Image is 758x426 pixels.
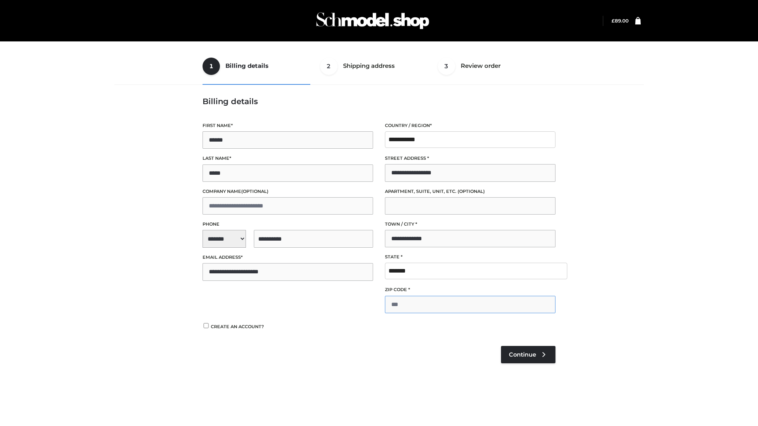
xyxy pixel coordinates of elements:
label: State [385,253,555,261]
label: Email address [203,254,373,261]
label: Street address [385,155,555,162]
label: Last name [203,155,373,162]
bdi: 89.00 [612,18,629,24]
span: Create an account? [211,324,264,329]
span: £ [612,18,615,24]
span: (optional) [241,189,268,194]
span: Continue [509,351,536,358]
label: First name [203,122,373,129]
label: Country / Region [385,122,555,129]
span: (optional) [458,189,485,194]
a: £89.00 [612,18,629,24]
label: ZIP Code [385,286,555,293]
a: Continue [501,346,555,363]
label: Phone [203,220,373,228]
h3: Billing details [203,97,555,106]
img: Schmodel Admin 964 [313,5,432,36]
input: Create an account? [203,323,210,328]
label: Company name [203,188,373,195]
label: Apartment, suite, unit, etc. [385,188,555,195]
label: Town / City [385,220,555,228]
